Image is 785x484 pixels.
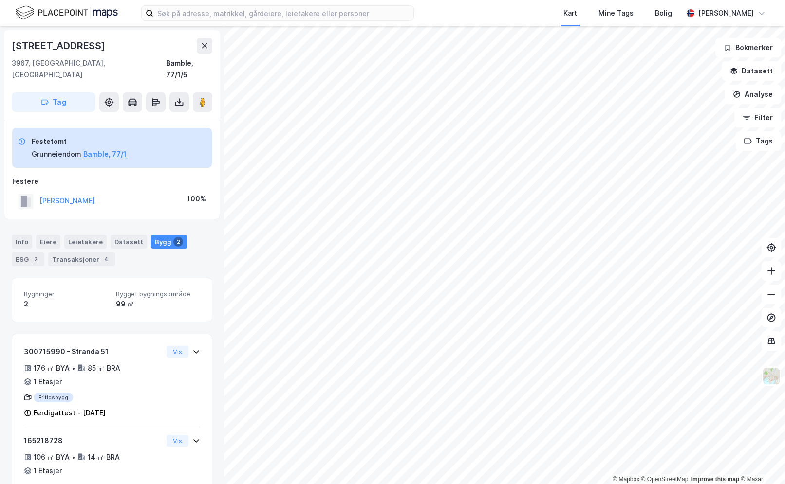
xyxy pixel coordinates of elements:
div: [PERSON_NAME] [698,7,754,19]
div: Bygg [151,235,187,249]
img: Z [762,367,781,385]
div: Festetomt [32,136,127,147]
div: Info [12,235,32,249]
div: Leietakere [64,235,107,249]
div: 1 Etasjer [34,376,62,388]
a: OpenStreetMap [641,476,689,483]
div: 85 ㎡ BRA [88,362,120,374]
div: Transaksjoner [48,252,115,266]
button: Bamble, 77/1 [83,148,127,160]
div: 2 [24,298,108,310]
div: 176 ㎡ BYA [34,362,70,374]
div: 165218728 [24,435,163,447]
div: Ferdigattest - [DATE] [34,407,106,419]
div: Mine Tags [598,7,634,19]
button: Tags [736,131,781,151]
div: Kontrollprogram for chat [736,437,785,484]
div: Bamble, 77/1/5 [166,57,212,81]
div: 1 Etasjer [34,465,62,477]
a: Improve this map [691,476,739,483]
div: [STREET_ADDRESS] [12,38,107,54]
div: 2 [173,237,183,247]
div: Kart [563,7,577,19]
div: 14 ㎡ BRA [88,451,120,463]
button: Tag [12,92,95,112]
div: 2 [31,254,40,264]
button: Vis [167,346,188,358]
a: Mapbox [613,476,639,483]
div: • [72,364,75,372]
div: 106 ㎡ BYA [34,451,70,463]
input: Søk på adresse, matrikkel, gårdeiere, leietakere eller personer [153,6,413,20]
div: 100% [187,193,206,205]
button: Analyse [725,85,781,104]
img: logo.f888ab2527a4732fd821a326f86c7f29.svg [16,4,118,21]
div: Bolig [655,7,672,19]
div: 300715990 - Stranda 51 [24,346,163,358]
div: Festere [12,176,212,187]
button: Bokmerker [715,38,781,57]
div: 99 ㎡ [116,298,200,310]
button: Filter [734,108,781,127]
div: ESG [12,252,44,266]
span: Bygninger [24,290,108,298]
div: Eiere [36,235,60,249]
button: Vis [167,435,188,447]
button: Datasett [722,61,781,81]
div: • [72,453,75,461]
div: Grunneiendom [32,148,81,160]
div: Datasett [111,235,147,249]
iframe: Chat Widget [736,437,785,484]
div: 3967, [GEOGRAPHIC_DATA], [GEOGRAPHIC_DATA] [12,57,166,81]
div: 4 [101,254,111,264]
span: Bygget bygningsområde [116,290,200,298]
